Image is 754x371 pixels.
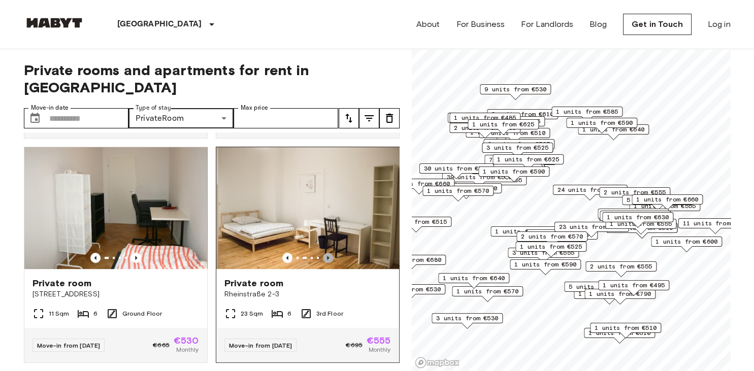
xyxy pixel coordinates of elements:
[423,164,489,173] span: 30 units from €570
[456,18,505,30] a: For Business
[508,248,579,263] div: Map marker
[379,108,400,128] button: tune
[556,107,618,116] span: 1 units from €585
[90,253,101,263] button: Previous image
[478,117,540,126] span: 3 units from €555
[602,209,664,218] span: 1 units from €645
[456,287,518,296] span: 1 units from €570
[24,18,85,28] img: Habyt
[589,289,651,298] span: 1 units from €790
[359,108,379,128] button: tune
[622,195,693,211] div: Map marker
[241,104,268,112] label: Max price
[607,213,669,222] span: 1 units from €630
[479,128,550,144] div: Map marker
[474,116,545,132] div: Map marker
[598,209,669,224] div: Map marker
[552,185,627,200] div: Map marker
[564,282,635,297] div: Map marker
[380,217,451,232] div: Map marker
[241,309,264,318] span: 23 Sqm
[136,104,171,112] label: Type of stay
[216,147,400,363] a: Marketing picture of unit DE-01-090-03MMarketing picture of unit DE-01-090-03MPrevious imagePrevi...
[515,242,586,257] div: Map marker
[128,108,234,128] div: PrivateRoom
[415,357,460,368] a: Mapbox logo
[455,175,527,191] div: Map marker
[495,227,557,236] span: 1 units from €725
[585,261,657,277] div: Map marker
[427,186,489,195] span: 1 units from €570
[443,274,505,283] span: 1 units from €640
[385,217,447,226] span: 1 units from €515
[49,309,70,318] span: 11 Sqm
[571,118,633,127] span: 1 units from €590
[472,120,534,129] span: 1 units from €625
[379,255,441,264] span: 1 units from €680
[419,163,494,179] div: Map marker
[131,253,141,263] button: Previous image
[678,218,752,234] div: Map marker
[636,195,698,204] span: 1 units from €660
[383,179,454,194] div: Map marker
[623,14,692,35] a: Get in Touch
[346,341,363,350] span: €695
[339,108,359,128] button: tune
[447,113,522,128] div: Map marker
[93,309,97,318] span: 6
[480,84,551,100] div: Map marker
[432,313,503,329] div: Map marker
[468,119,539,135] div: Map marker
[454,113,516,122] span: 1 units from €485
[491,110,553,119] span: 2 units from €610
[229,342,292,349] span: Move-in from [DATE]
[605,219,676,234] div: Map marker
[24,147,208,363] a: Marketing picture of unit DE-01-029-02MPrevious imagePrevious imagePrivate room[STREET_ADDRESS]11...
[521,18,573,30] a: For Landlords
[520,242,582,251] span: 1 units from €525
[582,125,644,134] span: 1 units from €640
[486,143,548,152] span: 3 units from €525
[527,229,598,245] div: Map marker
[488,140,550,149] span: 3 units from €525
[655,237,717,246] span: 1 units from €600
[489,155,551,164] span: 7 units from €585
[176,345,199,354] span: Monthly
[435,184,497,193] span: 1 units from €690
[32,277,92,289] span: Private room
[682,219,748,228] span: 11 units from €570
[603,281,665,290] span: 1 units from €495
[483,167,545,176] span: 1 units from €590
[551,107,622,122] div: Map marker
[484,85,546,94] span: 9 units from €530
[174,336,199,345] span: €530
[117,18,202,30] p: [GEOGRAPHIC_DATA]
[287,309,291,318] span: 6
[224,289,391,299] span: Rheinstraße 2-3
[531,230,593,239] span: 4 units from €605
[31,104,69,112] label: Move-in date
[589,18,607,30] a: Blog
[218,147,401,269] img: Marketing picture of unit DE-01-090-03M
[483,139,554,155] div: Map marker
[569,282,631,291] span: 5 units from €590
[584,289,655,305] div: Map marker
[604,188,666,197] span: 2 units from €555
[375,255,446,271] div: Map marker
[521,232,583,241] span: 2 units from €570
[431,183,502,199] div: Map marker
[25,108,45,128] button: Choose date
[24,61,400,96] span: Private rooms and apartments for rent in [GEOGRAPHIC_DATA]
[32,289,199,299] span: [STREET_ADDRESS]
[449,113,520,128] div: Map marker
[514,260,576,269] span: 1 units from €590
[316,309,343,318] span: 3rd Floor
[604,211,666,220] span: 1 units from €640
[510,259,581,275] div: Map marker
[590,323,661,339] div: Map marker
[588,328,650,338] span: 1 units from €610
[224,277,284,289] span: Private room
[436,314,498,323] span: 3 units from €530
[478,166,549,182] div: Map marker
[554,222,629,238] div: Map marker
